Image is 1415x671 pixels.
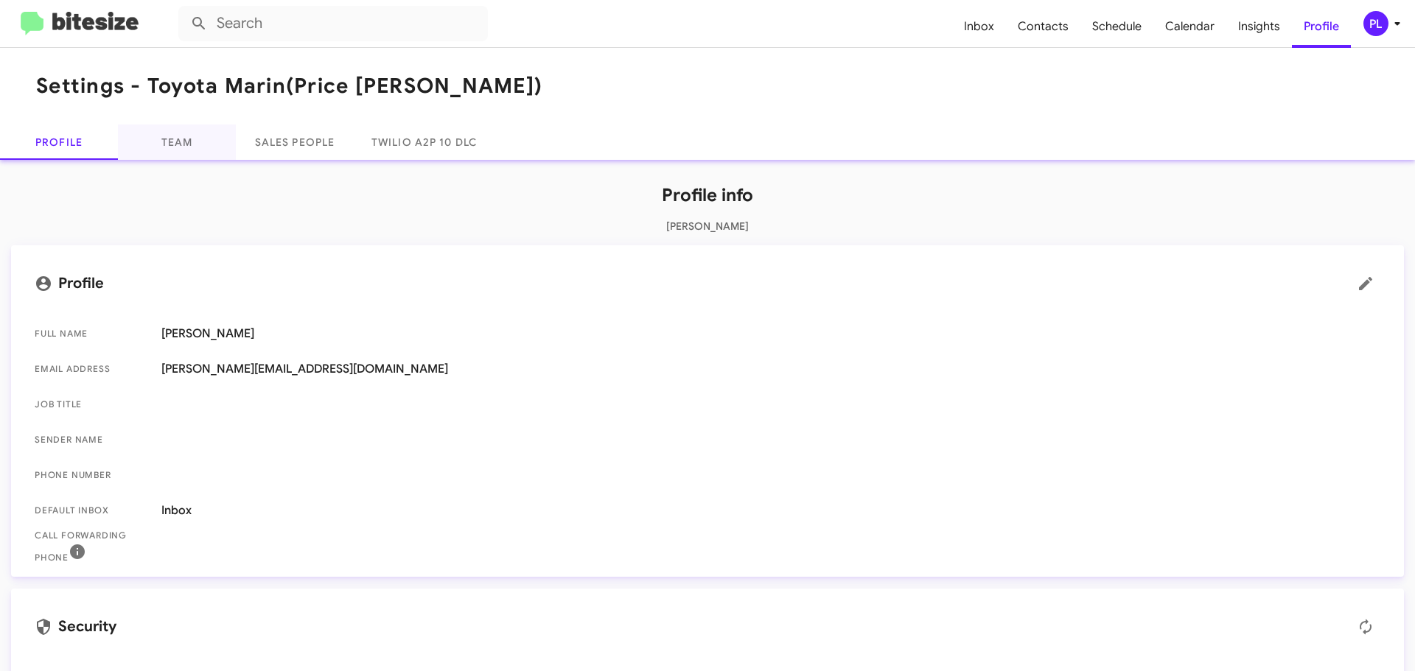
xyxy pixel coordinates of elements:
[35,432,150,447] span: Sender Name
[11,183,1404,207] h1: Profile info
[178,6,488,41] input: Search
[1351,11,1399,36] button: PL
[35,397,150,412] span: Job Title
[35,326,150,341] span: Full Name
[286,73,542,99] span: (Price [PERSON_NAME])
[1226,5,1292,48] a: Insights
[35,269,1380,298] mat-card-title: Profile
[118,124,236,160] a: Team
[1292,5,1351,48] a: Profile
[161,503,1380,518] span: Inbox
[161,326,1380,341] span: [PERSON_NAME]
[236,124,354,160] a: Sales People
[354,124,495,160] a: Twilio A2P 10 DLC
[35,503,150,518] span: Default Inbox
[1080,5,1153,48] a: Schedule
[11,219,1404,233] p: [PERSON_NAME]
[36,74,542,98] h1: Settings - Toyota Marin
[35,528,150,565] span: Call Forwarding Phone
[35,362,150,376] span: Email Address
[35,612,1380,642] mat-card-title: Security
[1363,11,1388,36] div: PL
[1006,5,1080,48] a: Contacts
[161,362,1380,376] span: [PERSON_NAME][EMAIL_ADDRESS][DOMAIN_NAME]
[35,468,150,482] span: Phone number
[1153,5,1226,48] a: Calendar
[952,5,1006,48] a: Inbox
